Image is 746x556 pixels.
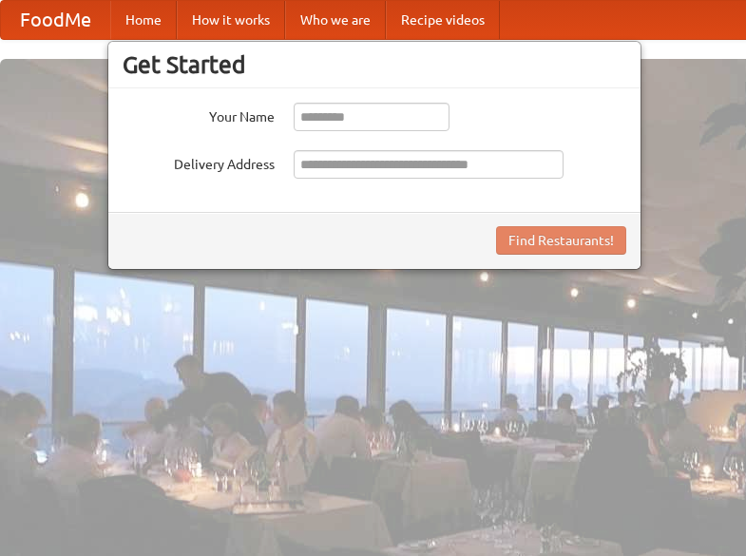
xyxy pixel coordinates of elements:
[123,103,275,126] label: Your Name
[110,1,177,39] a: Home
[123,50,626,79] h3: Get Started
[386,1,500,39] a: Recipe videos
[177,1,285,39] a: How it works
[123,150,275,174] label: Delivery Address
[285,1,386,39] a: Who we are
[496,226,626,255] button: Find Restaurants!
[1,1,110,39] a: FoodMe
